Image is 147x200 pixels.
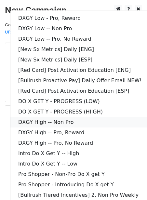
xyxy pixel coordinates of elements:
[114,169,147,200] iframe: Chat Widget
[5,22,89,35] small: Google Sheet:
[5,5,142,16] h2: New Campaign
